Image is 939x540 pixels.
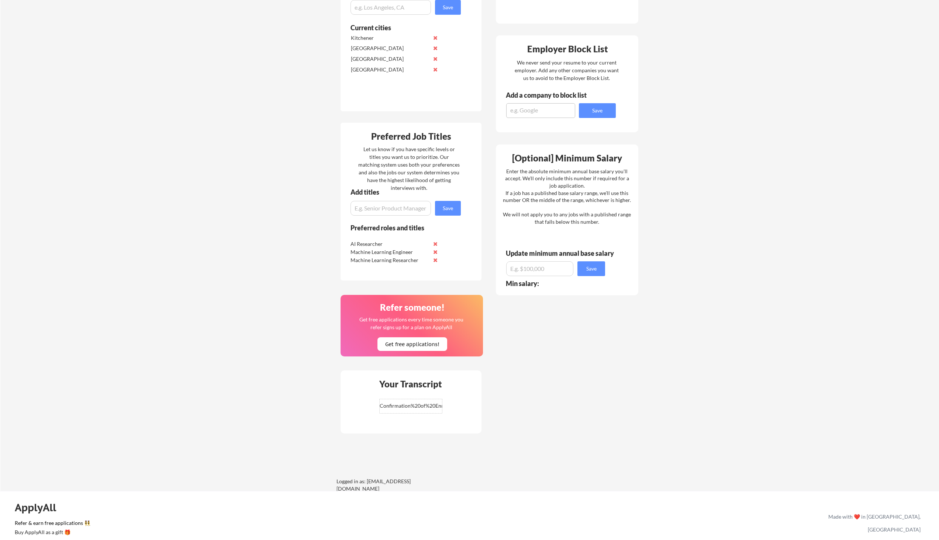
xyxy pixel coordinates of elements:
div: Your Transcript [374,380,447,389]
a: Refer & earn free applications 👯‍♀️ [15,520,674,528]
input: E.g. Senior Product Manager [351,201,431,216]
button: Save [435,201,461,216]
div: Refer someone! [344,303,481,312]
div: [GEOGRAPHIC_DATA] [351,45,429,52]
div: [GEOGRAPHIC_DATA] [351,66,429,73]
div: Current cities [351,24,453,31]
div: ApplyAll [15,501,65,514]
a: Buy ApplyAll as a gift 🎁 [15,528,89,537]
div: Kitchener [351,34,429,42]
div: We never send your resume to your current employer. Add any other companies you want us to avoid ... [514,59,619,82]
div: Get free applications every time someone you refer signs up for a plan on ApplyAll [359,316,464,331]
div: Preferred roles and titles [351,224,451,231]
div: AI Researcher [351,240,428,248]
div: Machine Learning Engineer [351,248,428,256]
div: Add titles [351,189,455,195]
button: Get free applications! [377,337,447,351]
div: Logged in as: [EMAIL_ADDRESS][DOMAIN_NAME] [336,478,447,492]
div: [GEOGRAPHIC_DATA] [351,55,429,63]
div: Made with ❤️ in [GEOGRAPHIC_DATA], [GEOGRAPHIC_DATA] [825,510,921,536]
div: Machine Learning Researcher [351,257,428,264]
div: Add a company to block list [506,92,598,98]
button: Save [577,261,605,276]
button: Save [579,103,616,118]
input: E.g. $100,000 [506,261,573,276]
div: Update minimum annual base salary [506,250,617,257]
strong: Min salary: [506,279,539,288]
div: Buy ApplyAll as a gift 🎁 [15,530,89,535]
div: Let us know if you have specific levels or titles you want us to prioritize. Our matching system ... [358,145,460,192]
div: Preferred Job Titles [342,132,480,141]
div: Enter the absolute minimum annual base salary you'll accept. We'll only include this number if re... [503,168,631,226]
div: [Optional] Minimum Salary [498,154,636,163]
div: Employer Block List [499,45,636,53]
